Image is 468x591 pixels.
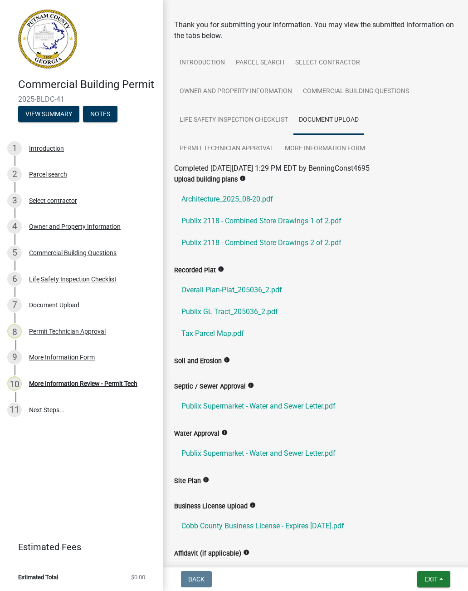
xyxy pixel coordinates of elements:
[174,188,457,210] a: Architecture_2025_08-20.pdf
[7,298,22,312] div: 7
[203,477,209,483] i: info
[174,134,279,163] a: Permit Technician Approval
[248,382,254,389] i: info
[83,106,117,122] button: Notes
[29,223,121,230] div: Owner and Property Information
[224,357,230,363] i: info
[174,267,216,274] label: Recorded Plat
[174,49,230,78] a: Introduction
[131,574,145,580] span: $0.00
[424,576,438,583] span: Exit
[18,106,79,122] button: View Summary
[417,571,450,587] button: Exit
[7,538,149,556] a: Estimated Fees
[174,106,293,135] a: Life Safety Inspection Checklist
[7,141,22,156] div: 1
[221,429,228,436] i: info
[174,478,201,484] label: Site Plan
[83,111,117,118] wm-modal-confirm: Notes
[29,250,117,256] div: Commercial Building Questions
[239,175,246,182] i: info
[7,272,22,286] div: 6
[7,403,22,417] div: 11
[293,106,364,135] a: Document Upload
[29,354,95,360] div: More Information Form
[249,502,256,508] i: info
[7,167,22,182] div: 2
[18,111,79,118] wm-modal-confirm: Summary
[29,328,106,335] div: Permit Technician Approval
[174,384,246,390] label: Septic / Sewer Approval
[7,350,22,364] div: 9
[29,145,64,152] div: Introduction
[279,134,370,163] a: More Information Form
[181,571,212,587] button: Back
[18,10,77,69] img: Putnam County, Georgia
[18,574,58,580] span: Estimated Total
[174,301,457,323] a: Publix GL Tract_205036_2.pdf
[174,279,457,301] a: Overall Plan-Plat_205036_2.pdf
[297,77,414,106] a: Commercial Building Questions
[174,77,297,106] a: Owner and Property Information
[29,380,137,387] div: More Information Review - Permit Tech
[7,324,22,339] div: 8
[29,276,117,282] div: Life Safety Inspection Checklist
[230,49,290,78] a: Parcel search
[174,515,457,537] a: Cobb County Business License - Expires [DATE].pdf
[174,177,238,183] label: Upload building plans
[7,193,22,208] div: 3
[174,323,457,345] a: Tax Parcel Map.pdf
[174,20,457,41] div: Thank you for submitting your information. You may view the submitted information on the tabs below.
[29,171,67,177] div: Parcel search
[7,246,22,260] div: 5
[243,549,249,556] i: info
[218,266,224,272] i: info
[188,576,205,583] span: Back
[29,197,77,204] div: Select contractor
[7,376,22,391] div: 10
[174,164,370,172] span: Completed [DATE][DATE] 1:29 PM EDT by BenningConst4695
[18,95,145,103] span: 2025-BLDC-41
[174,232,457,254] a: Publix 2118 - Combined Store Drawings 2 of 2.pdf
[174,551,241,557] label: Affidavit (if applicable)
[174,358,222,364] label: Soil and Erosion
[7,219,22,234] div: 4
[290,49,366,78] a: Select contractor
[18,78,156,91] h4: Commercial Building Permit
[174,443,457,464] a: Publix Supermarket - Water and Sewer Letter.pdf
[174,395,457,417] a: Publix Supermarket - Water and Sewer Letter.pdf
[29,302,79,308] div: Document Upload
[174,431,219,437] label: Water Approval
[174,503,248,510] label: Business License Upload
[174,210,457,232] a: Publix 2118 - Combined Store Drawings 1 of 2.pdf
